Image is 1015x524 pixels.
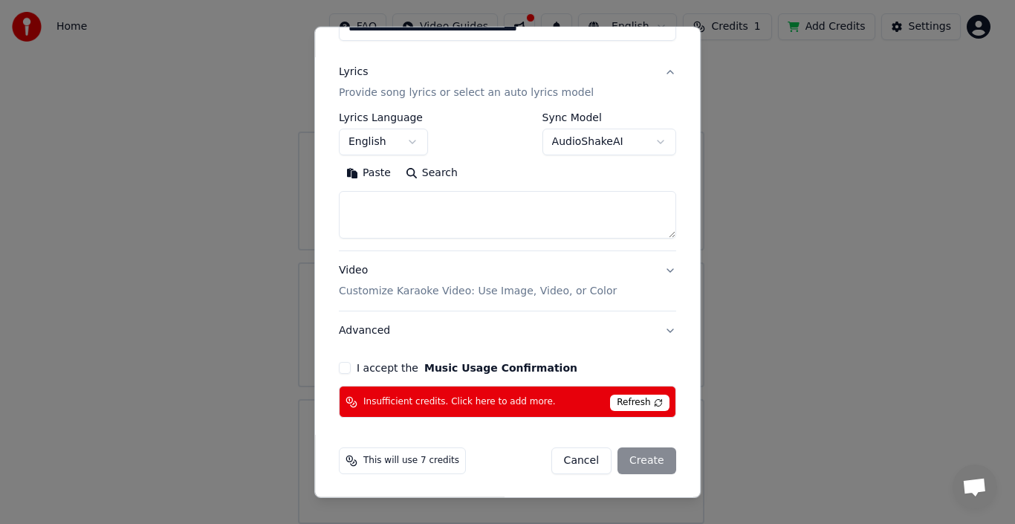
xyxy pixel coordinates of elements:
span: Insufficient credits. Click here to add more. [363,396,556,408]
div: Video [339,263,617,299]
p: Provide song lyrics or select an auto lyrics model [339,85,594,100]
button: LyricsProvide song lyrics or select an auto lyrics model [339,53,676,112]
button: Advanced [339,311,676,350]
label: Lyrics Language [339,112,428,123]
label: Sync Model [542,112,676,123]
button: Paste [339,161,398,185]
label: I accept the [357,363,577,373]
p: Customize Karaoke Video: Use Image, Video, or Color [339,284,617,299]
button: Cancel [551,447,612,474]
span: Refresh [610,395,669,411]
div: Lyrics [339,65,368,80]
span: This will use 7 credits [363,455,459,467]
button: Search [398,161,465,185]
button: VideoCustomize Karaoke Video: Use Image, Video, or Color [339,251,676,311]
div: LyricsProvide song lyrics or select an auto lyrics model [339,112,676,250]
button: I accept the [424,363,577,373]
